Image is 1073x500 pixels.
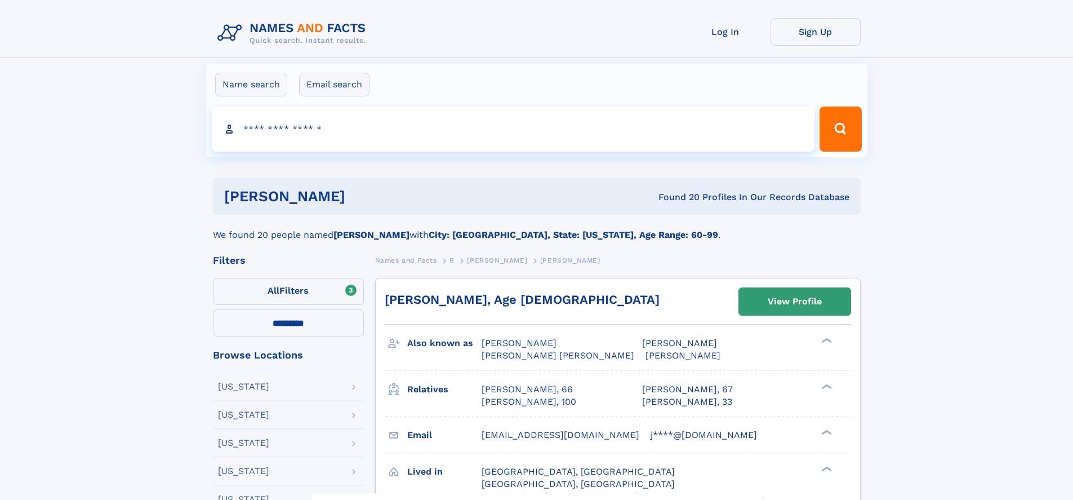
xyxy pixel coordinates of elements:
[299,73,369,96] label: Email search
[768,289,822,315] div: View Profile
[407,462,482,481] h3: Lived in
[645,350,720,361] span: [PERSON_NAME]
[407,426,482,445] h3: Email
[407,380,482,399] h3: Relatives
[482,338,556,348] span: [PERSON_NAME]
[213,350,364,360] div: Browse Locations
[213,18,375,48] img: Logo Names and Facts
[218,467,269,476] div: [US_STATE]
[218,410,269,419] div: [US_STATE]
[407,334,482,353] h3: Also known as
[375,253,437,267] a: Names and Facts
[739,288,851,315] a: View Profile
[502,191,849,203] div: Found 20 Profiles In Our Records Database
[268,285,279,296] span: All
[819,337,832,344] div: ❯
[680,18,771,46] a: Log In
[467,253,527,267] a: [PERSON_NAME]
[333,229,409,240] b: [PERSON_NAME]
[213,215,861,242] div: We found 20 people named with .
[482,350,634,361] span: [PERSON_NAME] [PERSON_NAME]
[819,383,832,390] div: ❯
[819,428,832,436] div: ❯
[212,107,815,152] input: search input
[218,382,269,391] div: [US_STATE]
[385,293,660,307] a: [PERSON_NAME], Age [DEMOGRAPHIC_DATA]
[213,255,364,266] div: Filters
[482,479,675,489] span: [GEOGRAPHIC_DATA], [GEOGRAPHIC_DATA]
[820,107,861,152] button: Search Button
[215,73,287,96] label: Name search
[467,256,527,264] span: [PERSON_NAME]
[771,18,861,46] a: Sign Up
[449,253,455,267] a: R
[482,396,576,408] a: [PERSON_NAME], 100
[482,466,675,477] span: [GEOGRAPHIC_DATA], [GEOGRAPHIC_DATA]
[819,465,832,472] div: ❯
[642,396,732,408] a: [PERSON_NAME], 33
[213,278,364,305] label: Filters
[540,256,600,264] span: [PERSON_NAME]
[218,439,269,448] div: [US_STATE]
[642,383,733,396] a: [PERSON_NAME], 67
[482,430,639,440] span: [EMAIL_ADDRESS][DOMAIN_NAME]
[429,229,718,240] b: City: [GEOGRAPHIC_DATA], State: [US_STATE], Age Range: 60-99
[224,189,502,203] h1: [PERSON_NAME]
[449,256,455,264] span: R
[642,338,717,348] span: [PERSON_NAME]
[482,383,573,396] a: [PERSON_NAME], 66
